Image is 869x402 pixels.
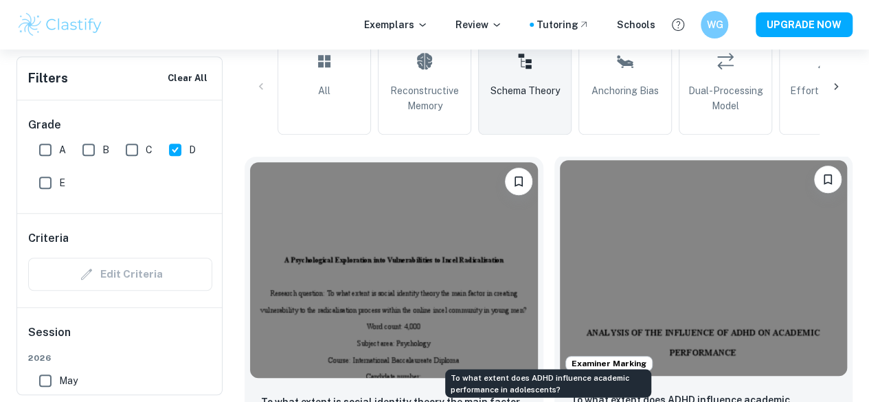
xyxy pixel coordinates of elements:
[146,142,153,157] span: C
[384,83,465,113] span: Reconstructive Memory
[28,69,68,88] h6: Filters
[59,373,78,388] span: May
[102,142,109,157] span: B
[28,230,69,247] h6: Criteria
[701,11,728,38] button: WG
[666,13,690,36] button: Help and Feedback
[28,117,212,133] h6: Grade
[59,175,65,190] span: E
[455,17,502,32] p: Review
[537,17,589,32] a: Tutoring
[28,324,212,352] h6: Session
[591,83,659,98] span: Anchoring Bias
[28,258,212,291] div: Criteria filters are unavailable when searching by topic
[164,68,211,89] button: Clear All
[756,12,853,37] button: UPGRADE NOW
[189,142,196,157] span: D
[28,352,212,364] span: 2026
[490,83,560,98] span: Schema Theory
[59,142,66,157] span: A
[560,160,848,376] img: Psychology EE example thumbnail: To what extent does ADHD influence acade
[685,83,766,113] span: Dual-Processing Model
[318,83,330,98] span: All
[790,83,861,98] span: Effort Heuristic
[617,17,655,32] a: Schools
[250,162,538,378] img: Psychology EE example thumbnail: To what extent is social identity theory
[707,17,723,32] h6: WG
[364,17,428,32] p: Exemplars
[505,168,532,195] button: Bookmark
[566,357,652,370] span: Examiner Marking
[445,369,651,397] div: To what extent does ADHD influence academic performance in adolescents?
[16,11,104,38] img: Clastify logo
[814,166,842,193] button: Bookmark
